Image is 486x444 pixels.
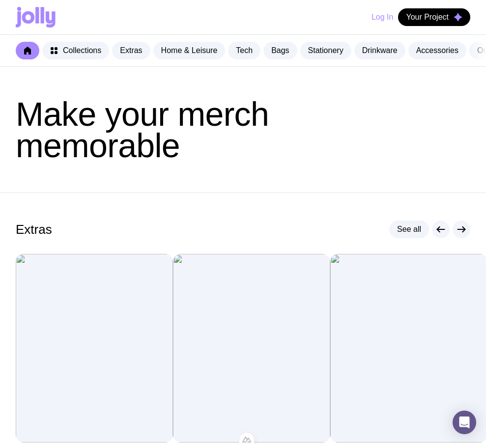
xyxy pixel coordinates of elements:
[453,411,476,434] div: Open Intercom Messenger
[16,95,269,164] span: Make your merch memorable
[389,221,429,238] a: See all
[398,8,470,26] button: Your Project
[263,42,297,59] a: Bags
[372,8,393,26] button: Log In
[42,42,109,59] a: Collections
[354,42,405,59] a: Drinkware
[300,42,351,59] a: Stationery
[63,46,101,55] span: Collections
[153,42,226,59] a: Home & Leisure
[112,42,150,59] a: Extras
[228,42,260,59] a: Tech
[16,222,52,237] h2: Extras
[406,12,449,22] span: Your Project
[408,42,466,59] a: Accessories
